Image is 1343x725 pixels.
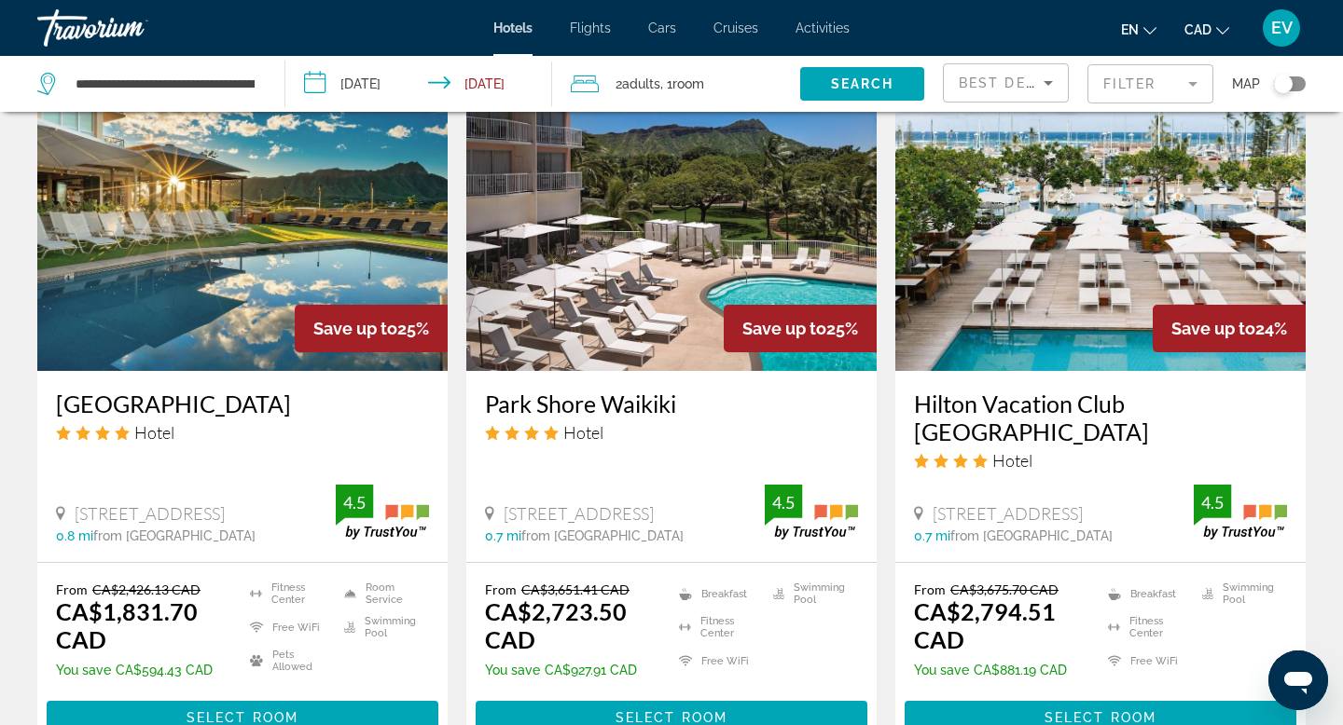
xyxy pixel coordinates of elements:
[1099,615,1193,639] li: Fitness Center
[914,450,1287,471] div: 4 star Hotel
[56,581,88,597] span: From
[765,485,858,540] img: trustyou-badge.svg
[56,390,429,417] a: [GEOGRAPHIC_DATA]
[660,71,704,97] span: , 1
[1153,305,1306,352] div: 24%
[485,528,521,543] span: 0.7 mi
[764,581,858,606] li: Swimming Pool
[670,649,764,673] li: Free WiFi
[335,615,429,639] li: Swimming Pool
[56,663,111,677] span: You save
[485,597,627,653] ins: CA$2,723.50 CAD
[1232,71,1260,97] span: Map
[285,56,552,112] button: Check-in date: Sep 11, 2025 Check-out date: Sep 18, 2025
[1121,16,1156,43] button: Change language
[914,663,1085,677] p: CA$881.19 CAD
[1184,22,1211,37] span: CAD
[1099,649,1193,673] li: Free WiFi
[713,21,758,35] a: Cruises
[914,581,946,597] span: From
[670,615,764,639] li: Fitness Center
[914,663,969,677] span: You save
[570,21,611,35] a: Flights
[504,503,654,524] span: [STREET_ADDRESS]
[1268,650,1328,710] iframe: Button to launch messaging window
[959,72,1053,94] mat-select: Sort by
[75,503,225,524] span: [STREET_ADDRESS]
[616,710,727,725] span: Select Room
[241,581,335,606] li: Fitness Center
[622,76,660,91] span: Adults
[56,663,227,677] p: CA$594.43 CAD
[742,319,826,338] span: Save up to
[313,319,397,338] span: Save up to
[241,615,335,639] li: Free WiFi
[295,305,448,352] div: 25%
[831,76,894,91] span: Search
[1099,581,1193,606] li: Breakfast
[1184,16,1229,43] button: Change currency
[1271,19,1293,37] span: EV
[93,528,256,543] span: from [GEOGRAPHIC_DATA]
[933,503,1083,524] span: [STREET_ADDRESS]
[466,73,877,371] img: Hotel image
[1087,63,1213,104] button: Filter
[1194,485,1287,540] img: trustyou-badge.svg
[335,581,429,606] li: Room Service
[92,581,201,597] del: CA$2,426.13 CAD
[1171,319,1255,338] span: Save up to
[485,663,540,677] span: You save
[672,76,704,91] span: Room
[485,390,858,417] a: Park Shore Waikiki
[914,528,950,543] span: 0.7 mi
[552,56,800,112] button: Travelers: 2 adults, 0 children
[616,71,660,97] span: 2
[648,21,676,35] a: Cars
[134,422,174,443] span: Hotel
[914,597,1056,653] ins: CA$2,794.51 CAD
[1194,491,1231,513] div: 4.5
[521,581,630,597] del: CA$3,651.41 CAD
[800,67,924,101] button: Search
[56,422,429,443] div: 4 star Hotel
[670,581,764,606] li: Breakfast
[56,528,93,543] span: 0.8 mi
[959,75,1056,90] span: Best Deals
[485,581,517,597] span: From
[1257,8,1306,48] button: User Menu
[950,581,1059,597] del: CA$3,675.70 CAD
[336,491,373,513] div: 4.5
[1193,581,1287,606] li: Swimming Pool
[241,649,335,673] li: Pets Allowed
[765,491,802,513] div: 4.5
[485,422,858,443] div: 4 star Hotel
[485,663,656,677] p: CA$927.91 CAD
[37,73,448,371] img: Hotel image
[1121,22,1139,37] span: en
[521,528,684,543] span: from [GEOGRAPHIC_DATA]
[895,73,1306,371] img: Hotel image
[493,21,533,35] span: Hotels
[56,597,198,653] ins: CA$1,831.70 CAD
[914,390,1287,445] a: Hilton Vacation Club [GEOGRAPHIC_DATA]
[336,485,429,540] img: trustyou-badge.svg
[1260,75,1306,92] button: Toggle map
[1045,710,1156,725] span: Select Room
[37,4,224,52] a: Travorium
[563,422,603,443] span: Hotel
[187,710,298,725] span: Select Room
[724,305,877,352] div: 25%
[950,528,1113,543] span: from [GEOGRAPHIC_DATA]
[796,21,850,35] a: Activities
[992,450,1032,471] span: Hotel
